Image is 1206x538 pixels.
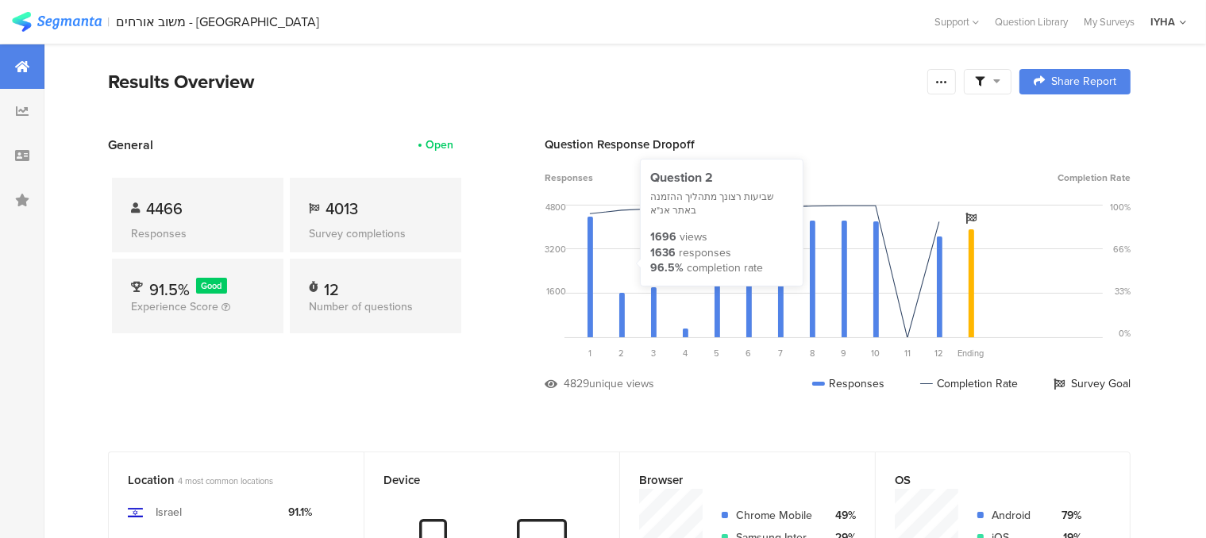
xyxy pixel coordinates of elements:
span: 1 [588,347,591,359]
div: Ending [955,347,987,359]
div: Browser [639,471,830,489]
div: Responses [131,225,264,242]
div: 4800 [545,201,566,213]
i: Survey Goal [965,213,977,224]
div: completion rate [687,260,763,276]
div: 1600 [546,285,566,298]
a: My Surveys [1076,14,1142,29]
span: 9 [842,347,847,359]
div: responses [679,245,731,261]
div: Question Response Dropoff [545,136,1131,153]
span: 4 [683,347,688,359]
div: 12 [324,278,339,294]
div: Device [383,471,574,489]
div: 1696 [650,229,676,245]
div: 33% [1115,285,1131,298]
div: Responses [812,375,884,392]
span: 4013 [326,197,358,221]
span: 7 [778,347,783,359]
div: 66% [1113,243,1131,256]
span: 5 [715,347,720,359]
span: 11 [904,347,911,359]
div: views [680,229,707,245]
div: משוב אורחים - [GEOGRAPHIC_DATA] [117,14,320,29]
div: 96.5% [650,260,684,276]
span: 91.5% [149,278,190,302]
div: Results Overview [108,67,919,96]
span: Completion Rate [1058,171,1131,185]
span: General [108,136,153,154]
div: 4829 [564,375,589,392]
div: 79% [1054,507,1081,524]
span: Number of questions [309,298,413,315]
div: 1636 [650,245,676,261]
span: 3 [651,347,656,359]
div: Support [934,10,979,34]
div: Completion Rate [920,375,1018,392]
span: Share Report [1051,76,1116,87]
div: 49% [828,507,856,524]
span: 2 [619,347,625,359]
span: 6 [746,347,752,359]
div: Israel [156,504,182,521]
div: 3200 [545,243,566,256]
span: 12 [935,347,944,359]
div: Chrome Mobile [736,507,815,524]
span: 10 [872,347,880,359]
div: IYHA [1150,14,1175,29]
span: 4466 [146,197,183,221]
span: Experience Score [131,298,218,315]
div: 0% [1119,327,1131,340]
div: שביעות רצונך מתהליך ההזמנה באתר אנ"א [650,190,793,217]
img: segmanta logo [12,12,102,32]
div: | [108,13,110,31]
div: Question 2 [650,169,793,186]
div: Survey Goal [1054,375,1131,392]
a: Question Library [987,14,1076,29]
div: Android [992,507,1041,524]
span: 8 [810,347,815,359]
div: unique views [589,375,654,392]
span: Responses [545,171,593,185]
div: Open [426,136,453,153]
span: 4 most common locations [178,475,273,487]
div: OS [895,471,1085,489]
div: 100% [1110,201,1131,213]
span: Good [202,279,222,292]
div: 91.1% [287,504,312,521]
div: Survey completions [309,225,442,242]
div: Location [128,471,318,489]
